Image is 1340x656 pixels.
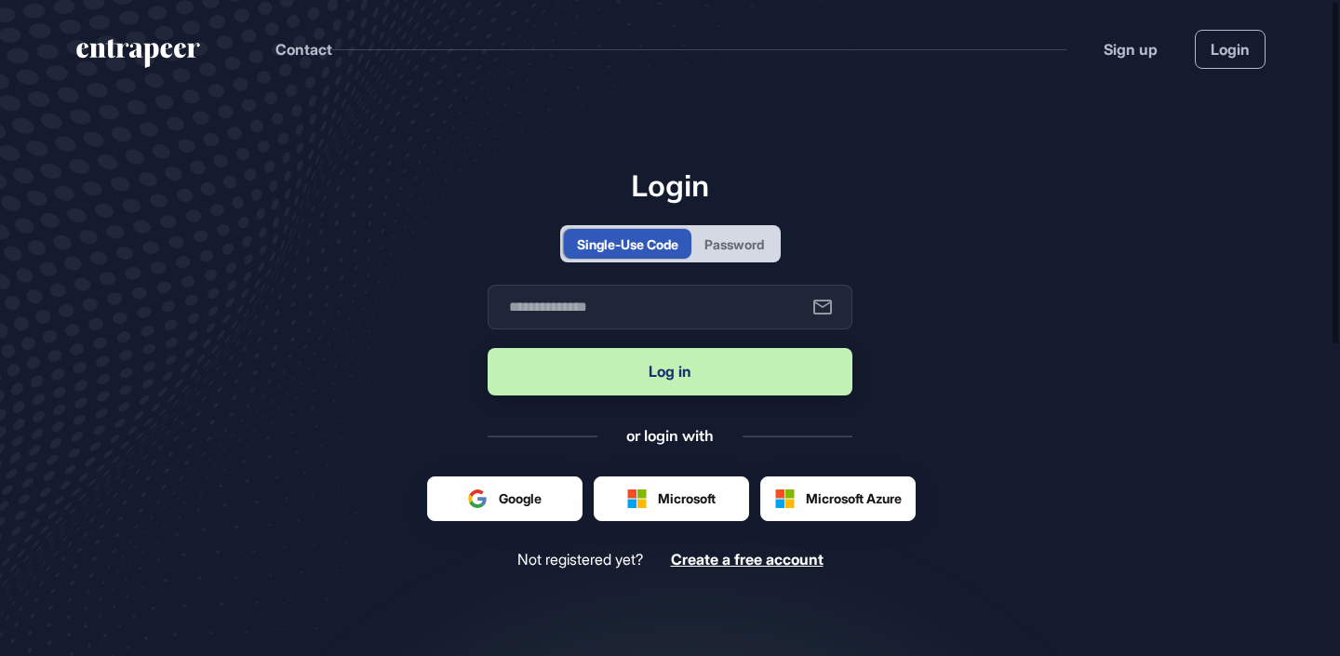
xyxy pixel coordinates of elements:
div: Password [704,234,764,254]
button: Log in [488,348,852,395]
div: Single-Use Code [577,234,678,254]
a: Sign up [1104,38,1158,60]
a: entrapeer-logo [74,39,202,74]
span: Create a free account [671,550,824,569]
button: Contact [275,37,332,61]
div: or login with [626,425,714,446]
h1: Login [488,167,852,203]
a: Create a free account [671,551,824,569]
a: Login [1195,30,1266,69]
span: Not registered yet? [517,551,643,569]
